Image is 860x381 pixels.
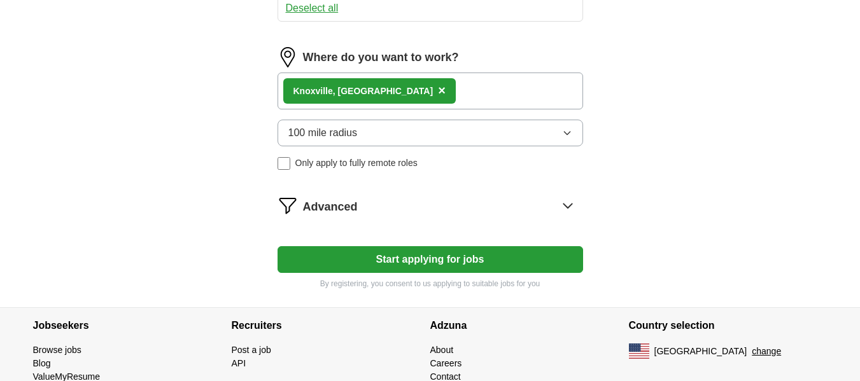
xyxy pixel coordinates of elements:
[629,308,828,343] h4: Country selection
[232,345,271,355] a: Post a job
[232,358,246,368] a: API
[33,358,51,368] a: Blog
[278,157,290,170] input: Only apply to fully remote roles
[278,120,583,146] button: 100 mile radius
[430,358,462,368] a: Careers
[303,198,358,216] span: Advanced
[295,156,418,170] span: Only apply to fully remote roles
[438,83,446,97] span: ×
[293,85,434,98] div: ille, [GEOGRAPHIC_DATA]
[33,345,81,355] a: Browse jobs
[752,345,781,358] button: change
[293,86,321,96] strong: Knoxv
[654,345,747,358] span: [GEOGRAPHIC_DATA]
[278,47,298,67] img: location.png
[278,246,583,273] button: Start applying for jobs
[286,1,339,16] button: Deselect all
[278,278,583,289] p: By registering, you consent to us applying to suitable jobs for you
[438,81,446,100] button: ×
[430,345,454,355] a: About
[303,49,459,66] label: Where do you want to work?
[278,195,298,216] img: filter
[288,125,358,141] span: 100 mile radius
[629,343,649,359] img: US flag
